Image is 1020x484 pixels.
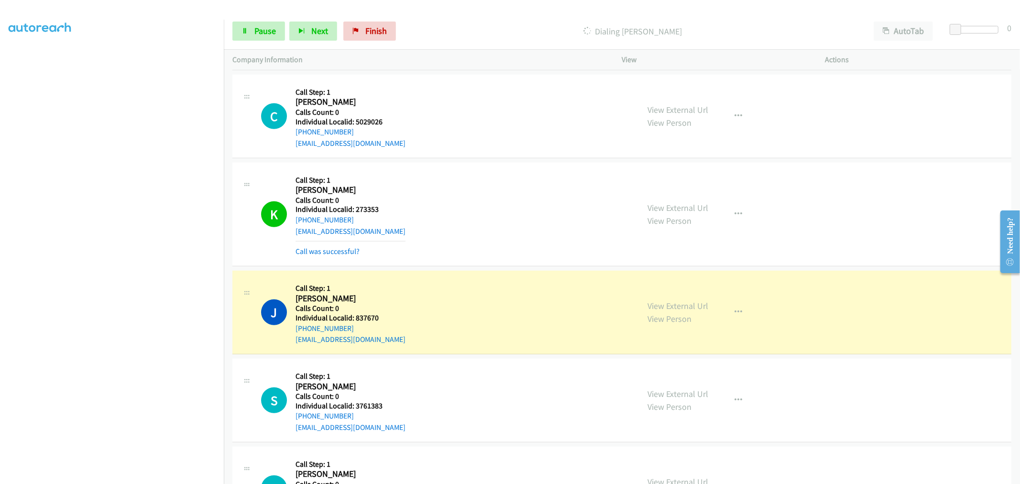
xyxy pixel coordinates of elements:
h1: K [261,201,287,227]
a: View Person [648,313,692,324]
h2: [PERSON_NAME] [296,293,406,304]
a: [PHONE_NUMBER] [296,411,354,420]
h1: J [261,299,287,325]
p: Actions [825,54,1011,66]
a: Pause [232,22,285,41]
h2: [PERSON_NAME] [296,469,406,480]
a: [PHONE_NUMBER] [296,324,354,333]
h5: Calls Count: 0 [296,196,406,205]
a: Call was successful? [296,247,360,256]
div: The call is yet to be attempted [261,387,287,413]
a: View External Url [648,388,709,399]
h2: [PERSON_NAME] [296,97,406,108]
a: [EMAIL_ADDRESS][DOMAIN_NAME] [296,139,406,148]
iframe: Resource Center [993,204,1020,280]
h2: [PERSON_NAME] [296,381,406,392]
h1: C [261,103,287,129]
a: View Person [648,215,692,226]
a: Finish [343,22,396,41]
button: AutoTab [874,22,933,41]
h5: Call Step: 1 [296,372,406,381]
button: Next [289,22,337,41]
h5: Individual Localid: 3761383 [296,401,406,411]
p: Company Information [232,54,605,66]
h5: Individual Localid: 837670 [296,313,406,323]
a: [PHONE_NUMBER] [296,127,354,136]
a: View External Url [648,300,709,311]
span: Pause [254,25,276,36]
h5: Call Step: 1 [296,284,406,293]
p: Dialing [PERSON_NAME] [409,25,856,38]
p: View [622,54,808,66]
h5: Calls Count: 0 [296,108,406,117]
h2: [PERSON_NAME] [296,185,406,196]
a: [EMAIL_ADDRESS][DOMAIN_NAME] [296,335,406,344]
h1: S [261,387,287,413]
h5: Calls Count: 0 [296,392,406,401]
h5: Call Step: 1 [296,460,406,469]
h5: Individual Localid: 5029026 [296,117,406,127]
h5: Call Step: 1 [296,176,406,185]
h5: Calls Count: 0 [296,304,406,313]
a: View Person [648,401,692,412]
a: View Person [648,117,692,128]
h5: Individual Localid: 273353 [296,205,406,214]
a: [EMAIL_ADDRESS][DOMAIN_NAME] [296,423,406,432]
a: View External Url [648,202,709,213]
span: Next [311,25,328,36]
div: 0 [1007,22,1011,34]
div: The call is yet to be attempted [261,103,287,129]
h5: Call Step: 1 [296,88,406,97]
a: View External Url [648,104,709,115]
span: Finish [365,25,387,36]
iframe: Dialpad [9,28,224,483]
a: [EMAIL_ADDRESS][DOMAIN_NAME] [296,227,406,236]
a: [PHONE_NUMBER] [296,215,354,224]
